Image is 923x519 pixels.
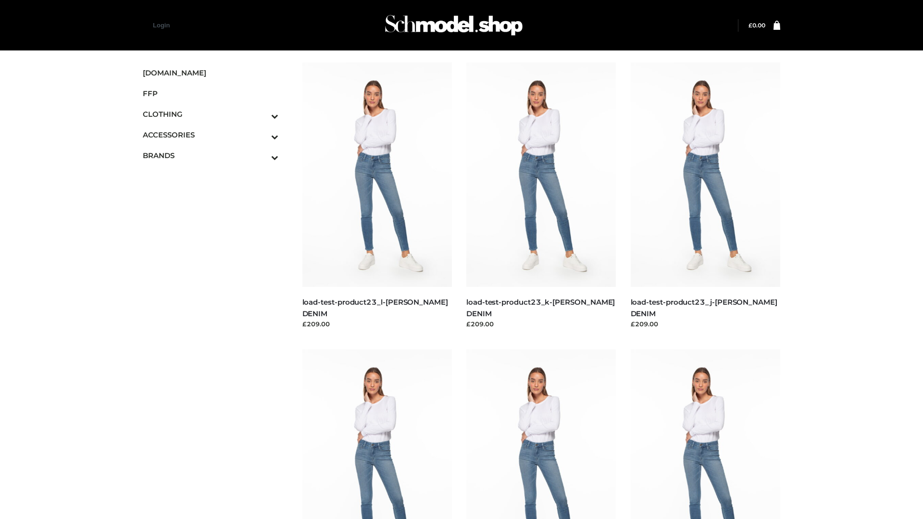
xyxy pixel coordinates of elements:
span: FFP [143,88,278,99]
div: £209.00 [631,319,781,329]
a: load-test-product23_j-[PERSON_NAME] DENIM [631,297,777,318]
button: Toggle Submenu [245,104,278,124]
span: ACCESSORIES [143,129,278,140]
div: £209.00 [466,319,616,329]
a: CLOTHINGToggle Submenu [143,104,278,124]
div: £209.00 [302,319,452,329]
a: £0.00 [748,22,765,29]
a: BRANDSToggle Submenu [143,145,278,166]
a: ACCESSORIESToggle Submenu [143,124,278,145]
a: Login [153,22,170,29]
bdi: 0.00 [748,22,765,29]
span: [DOMAIN_NAME] [143,67,278,78]
span: £ [748,22,752,29]
a: [DOMAIN_NAME] [143,62,278,83]
button: Toggle Submenu [245,145,278,166]
span: CLOTHING [143,109,278,120]
button: Toggle Submenu [245,124,278,145]
img: Schmodel Admin 964 [382,6,526,44]
a: load-test-product23_k-[PERSON_NAME] DENIM [466,297,615,318]
a: load-test-product23_l-[PERSON_NAME] DENIM [302,297,448,318]
a: FFP [143,83,278,104]
span: BRANDS [143,150,278,161]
